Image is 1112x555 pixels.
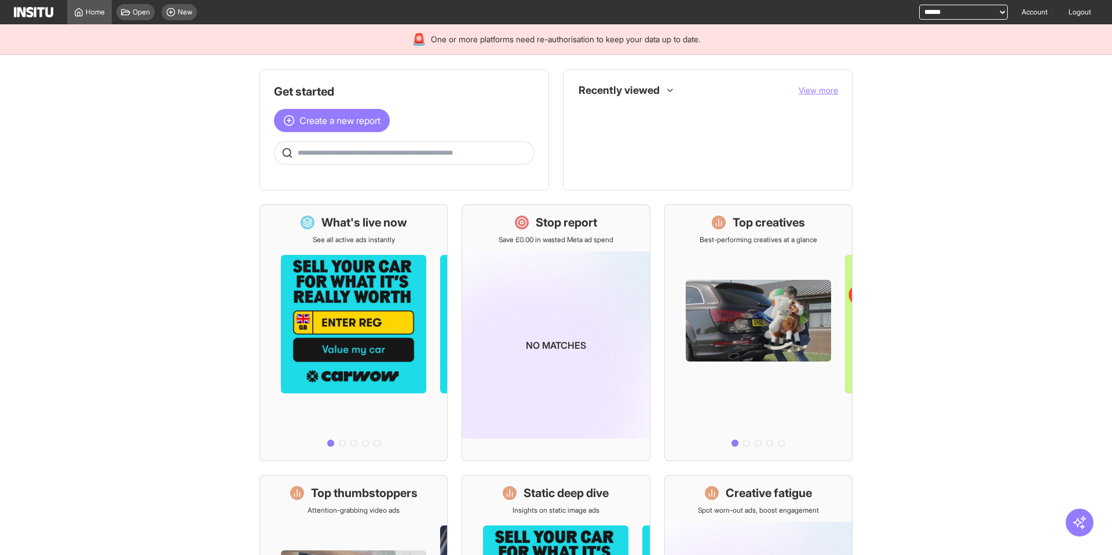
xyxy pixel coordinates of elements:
span: Home [86,8,105,17]
h1: Top thumbstoppers [311,485,418,501]
h1: Stop report [536,214,597,231]
a: Top creativesBest-performing creatives at a glance [664,205,853,461]
span: One or more platforms need re-authorisation to keep your data up to date. [431,34,700,45]
button: View more [799,85,838,96]
span: View more [799,85,838,95]
p: Best-performing creatives at a glance [700,235,817,244]
h1: Top creatives [733,214,805,231]
p: Insights on static image ads [513,506,599,515]
a: Stop reportSave £0.00 in wasted Meta ad spendNo matches [462,205,650,461]
p: Attention-grabbing video ads [308,506,400,515]
h1: What's live now [321,214,407,231]
span: Create a new report [299,114,381,127]
p: Save £0.00 in wasted Meta ad spend [499,235,613,244]
p: No matches [526,338,586,352]
h1: Get started [274,83,535,100]
span: Open [133,8,150,17]
button: Create a new report [274,109,390,132]
h1: Static deep dive [524,485,609,501]
img: Logo [14,7,53,17]
div: 🚨 [412,31,426,48]
span: New [178,8,192,17]
p: See all active ads instantly [313,235,395,244]
img: coming-soon-gradient_kfitwp.png [462,251,649,439]
a: What's live nowSee all active ads instantly [259,205,448,461]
